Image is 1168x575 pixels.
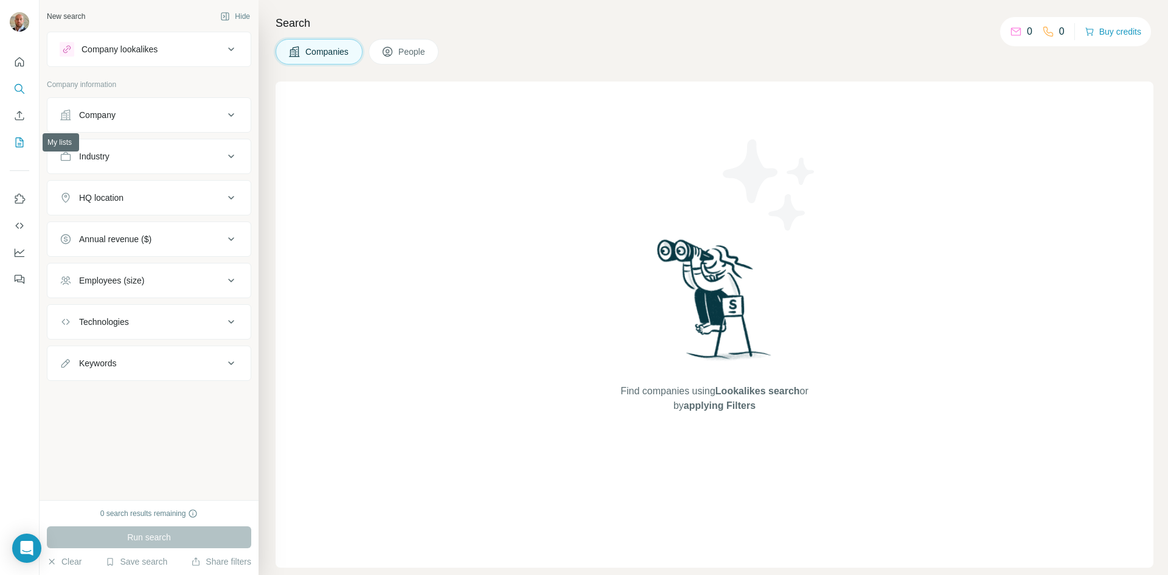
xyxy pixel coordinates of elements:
button: Dashboard [10,242,29,263]
button: Company [47,100,251,130]
h4: Search [276,15,1153,32]
div: Technologies [79,316,129,328]
p: 0 [1027,24,1032,39]
div: 0 search results remaining [100,508,198,519]
div: Open Intercom Messenger [12,534,41,563]
button: Enrich CSV [10,105,29,127]
button: Keywords [47,349,251,378]
div: Company lookalikes [82,43,158,55]
span: Find companies using or by [617,384,812,413]
img: Surfe Illustration - Woman searching with binoculars [652,236,778,372]
button: Use Surfe API [10,215,29,237]
div: Industry [79,150,109,162]
button: Search [10,78,29,100]
button: Save search [105,556,167,568]
button: My lists [10,131,29,153]
div: Employees (size) [79,274,144,287]
button: Technologies [47,307,251,336]
img: Avatar [10,12,29,32]
div: HQ location [79,192,123,204]
span: People [398,46,426,58]
button: Annual revenue ($) [47,225,251,254]
button: Use Surfe on LinkedIn [10,188,29,210]
span: Companies [305,46,350,58]
p: 0 [1059,24,1065,39]
img: Surfe Illustration - Stars [715,130,824,240]
span: Lookalikes search [715,386,800,396]
div: New search [47,11,85,22]
button: Industry [47,142,251,171]
button: Quick start [10,51,29,73]
button: Share filters [191,556,251,568]
button: HQ location [47,183,251,212]
button: Employees (size) [47,266,251,295]
button: Buy credits [1085,23,1141,40]
button: Feedback [10,268,29,290]
span: applying Filters [684,400,756,411]
button: Clear [47,556,82,568]
div: Company [79,109,116,121]
button: Company lookalikes [47,35,251,64]
button: Hide [212,7,259,26]
div: Annual revenue ($) [79,233,151,245]
p: Company information [47,79,251,90]
div: Keywords [79,357,116,369]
